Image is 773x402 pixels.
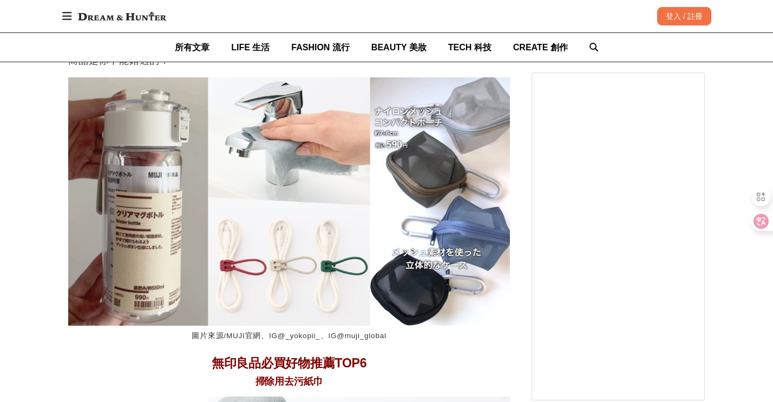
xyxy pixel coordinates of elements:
[448,43,492,52] span: TECH 科技
[291,33,350,62] a: FASHION 流行
[513,43,568,52] span: CREATE 創作
[371,33,427,62] a: BEAUTY 美妝
[68,326,510,347] figcaption: 圖片來源/MUJI官網、IG@_yokopii_、IG@muji_global
[231,33,270,62] a: LIFE 生活
[231,43,270,52] span: LIFE 生活
[175,43,209,52] span: 所有文章
[175,33,209,62] a: 所有文章
[212,356,366,370] span: 無印良品必買好物推薦TOP6
[371,43,427,52] span: BEAUTY 美妝
[256,376,323,387] span: 掃除用去污紙巾
[448,33,492,62] a: TECH 科技
[657,7,711,25] div: 登入 / 註冊
[291,43,350,52] span: FASHION 流行
[68,77,510,326] img: 2025無印良品必買好物推薦TOP6，收納袋、洗手液還有這個「超神奇」台日熱賣冠軍王，架上有貨立馬搶收！
[513,33,568,62] a: CREATE 創作
[73,6,172,26] img: Dream & Hunter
